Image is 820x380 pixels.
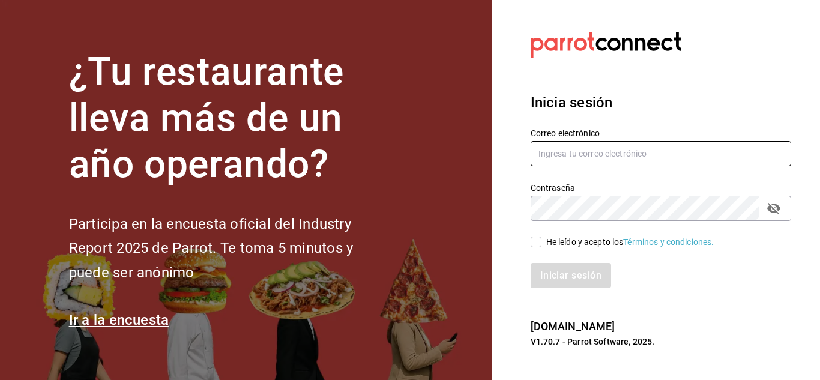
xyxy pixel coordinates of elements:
[69,49,393,187] h1: ¿Tu restaurante lleva más de un año operando?
[764,198,784,219] button: passwordField
[531,184,791,192] label: Contraseña
[69,212,393,285] h2: Participa en la encuesta oficial del Industry Report 2025 de Parrot. Te toma 5 minutos y puede se...
[69,312,169,328] a: Ir a la encuesta
[531,320,615,333] a: [DOMAIN_NAME]
[531,129,791,137] label: Correo electrónico
[531,336,791,348] p: V1.70.7 - Parrot Software, 2025.
[531,141,791,166] input: Ingresa tu correo electrónico
[623,237,714,247] a: Términos y condiciones.
[546,236,714,249] div: He leído y acepto los
[531,92,791,113] h3: Inicia sesión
